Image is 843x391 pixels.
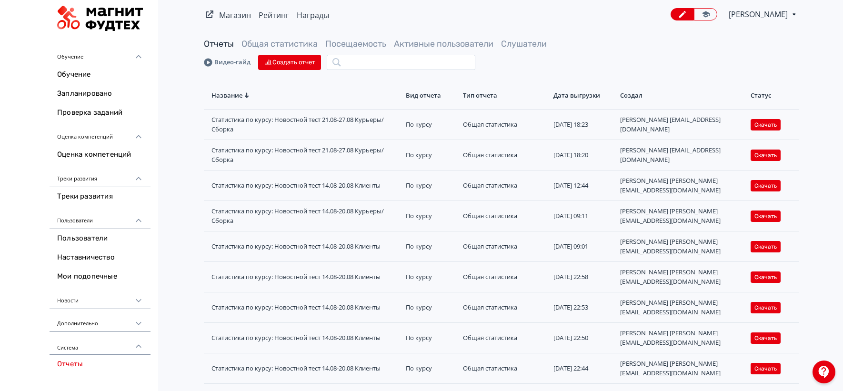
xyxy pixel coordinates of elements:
a: Рейтинг [259,10,289,20]
a: Наставничество [50,248,151,267]
a: Скачать [751,150,781,159]
a: Слушатели [501,39,547,49]
a: Обучение [50,65,151,84]
div: Обучение [50,42,151,65]
div: [DATE] 18:20 [553,150,612,160]
div: [DATE] 09:11 [553,211,612,221]
a: Отчеты [50,355,151,374]
div: Тип отчета [463,91,546,100]
a: Скачать [751,364,781,372]
a: Посещаемость [325,39,386,49]
div: Трипольская Марина tripolskaya_mg@magnit.ru [620,146,743,164]
div: По курсу [406,211,455,221]
div: Воропаев Евгений Николаевич voropaev_en@magnit.ru [620,359,743,378]
button: Скачать [751,119,781,130]
a: Запланировано [50,84,151,103]
a: Скачать [751,272,781,281]
div: Желябовская Анастасия zhelyabovskaya_as@magnit.ru [620,237,743,256]
div: Общая статистика [463,211,546,221]
div: По курсу [406,150,455,160]
div: По курсу [406,181,455,190]
button: Скачать [751,241,781,252]
a: Скачать [751,303,781,311]
span: Алина Сечкарева [729,9,789,20]
a: Скачать [751,120,781,129]
a: Оценка компетенций [50,145,151,164]
div: Статистика по курсу: Новостной тест 14.08-20.08 Клиенты [211,181,398,190]
div: По курсу [406,242,455,251]
div: Статистика по курсу: Новостной тест 21.08-27.08 Курьеры/Сборка [211,115,398,134]
button: Скачать [751,271,781,283]
a: Магазин [219,10,251,20]
div: Общая статистика [463,120,546,130]
div: [DATE] 09:01 [553,242,612,251]
button: Скачать [751,302,781,313]
a: Общая статистика [241,39,318,49]
div: По курсу [406,333,455,343]
a: Скачать [751,242,781,251]
div: Статус [751,91,792,100]
a: Скачать [751,181,781,190]
div: [DATE] 22:44 [553,364,612,373]
span: Название [211,91,242,100]
div: Трипольская Марина tripolskaya_mg@magnit.ru [620,115,743,134]
div: Воропаев Евгений Николаевич voropaev_en@magnit.ru [620,298,743,317]
button: Скачать [751,180,781,191]
div: Статистика по курсу: Новостной тест 21.08-27.08 Курьеры/Сборка [211,146,398,164]
img: https://files.teachbase.ru/system/slaveaccount/52152/logo/medium-aa5ec3a18473e9a8d3a167ef8955dcbc... [57,6,143,31]
div: [DATE] 12:44 [553,181,612,190]
div: Общая статистика [463,333,546,343]
div: По курсу [406,303,455,312]
div: Общая статистика [463,150,546,160]
div: Общая статистика [463,242,546,251]
a: Проверка заданий [50,103,151,122]
a: Мои подопечные [50,267,151,286]
div: Система [50,332,151,355]
div: По курсу [406,272,455,282]
div: [DATE] 22:53 [553,303,612,312]
div: [DATE] 18:23 [553,120,612,130]
div: Статистика по курсу: Новостной тест 14.08-20.08 Клиенты [211,333,398,343]
a: Переключиться в режим ученика [694,8,717,20]
button: Скачать [751,363,781,374]
a: Пользователи [50,229,151,248]
div: [DATE] 22:58 [553,272,612,282]
div: Статистика по курсу: Новостной тест 14.08-20.08 Клиенты [211,242,398,251]
div: Треки развития [50,164,151,187]
a: Награды [297,10,329,20]
button: Создать отчет [258,55,321,70]
div: Вид отчета [406,91,455,100]
div: Статистика по курсу: Новостной тест 14.08-20.08 Клиенты [211,364,398,373]
div: Статистика по курсу: Новостной тест 14.08-20.08 Клиенты [211,303,398,312]
a: Отчеты [204,39,234,49]
a: Скачать [751,211,781,220]
div: Статистика по курсу: Новостной тест 14.08-20.08 Клиенты [211,272,398,282]
div: Статистика по курсу: Новостной тест 14.08-20.08 Курьеры/Сборка [211,207,398,225]
a: Треки развития [50,187,151,206]
button: Скачать [751,211,781,222]
div: Желябовская Анастасия zhelyabovskaya_as@magnit.ru [620,207,743,225]
div: Пользователи [50,206,151,229]
a: Видео-гайд [204,58,251,67]
a: Активные пользователи [394,39,493,49]
div: Общая статистика [463,364,546,373]
div: Общая статистика [463,181,546,190]
div: Дополнительно [50,309,151,332]
div: Новости [50,286,151,309]
div: Оценка компетенций [50,122,151,145]
div: Воропаев Евгений Николаевич voropaev_en@magnit.ru [620,268,743,286]
div: По курсу [406,364,455,373]
div: Создал [620,91,743,100]
div: Дата выгрузки [553,91,612,100]
div: [DATE] 22:50 [553,333,612,343]
button: Скачать [751,332,781,344]
button: Скачать [751,150,781,161]
div: Карпенко Петр karpenko_ps@magnit.ru [620,329,743,347]
div: Общая статистика [463,272,546,282]
div: По курсу [406,120,455,130]
div: Редковолосова Екатерина redkovolosova_ev@magnit.ru [620,176,743,195]
div: Общая статистика [463,303,546,312]
a: Скачать [751,333,781,342]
